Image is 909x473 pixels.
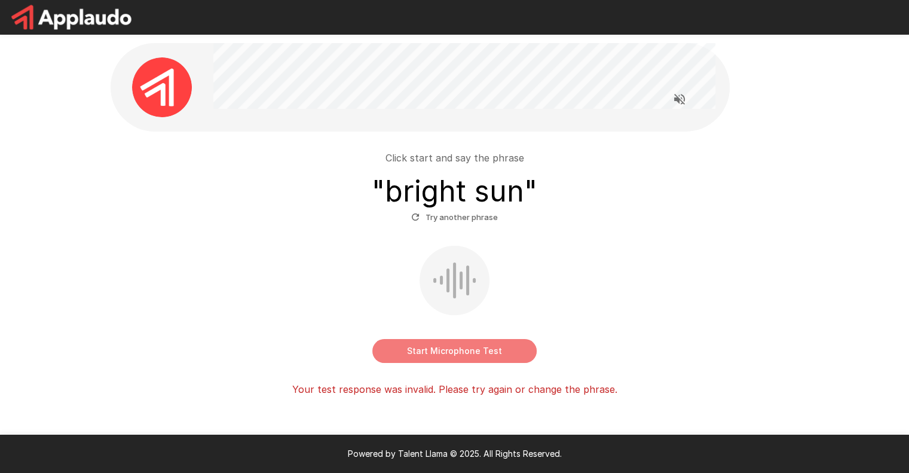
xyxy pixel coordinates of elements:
p: Your test response was invalid. Please try again or change the phrase. [292,382,617,396]
img: applaudo_avatar.png [132,57,192,117]
button: Start Microphone Test [372,339,537,363]
p: Click start and say the phrase [385,151,524,165]
button: Read questions aloud [668,87,691,111]
button: Try another phrase [408,208,501,227]
h3: " bright sun " [372,175,537,208]
p: Powered by Talent Llama © 2025. All Rights Reserved. [14,448,895,460]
